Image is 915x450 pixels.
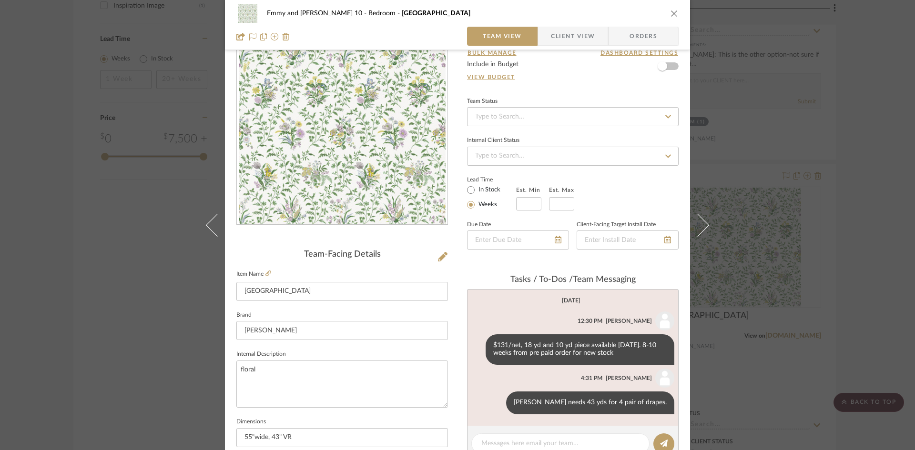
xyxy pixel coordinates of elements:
div: Team Status [467,99,498,104]
div: $131/net, 18 yd and 10 yd piece available [DATE]. 8-10 weeks from pre paid order for new stock [486,334,674,365]
div: Team-Facing Details [236,250,448,260]
div: [DATE] [562,297,580,304]
label: In Stock [477,186,500,194]
label: Lead Time [467,175,516,184]
span: Tasks / To-Dos / [510,275,573,284]
label: Item Name [236,270,271,278]
span: Team View [483,27,522,46]
button: Dashboard Settings [600,49,679,57]
a: View Budget [467,73,679,81]
img: b3c2ebbe-a819-405f-9b25-ce6430c9d504_48x40.jpg [236,4,259,23]
label: Due Date [467,222,491,227]
span: [GEOGRAPHIC_DATA] [402,10,470,17]
span: Bedroom [368,10,402,17]
div: [PERSON_NAME] [606,374,652,382]
input: Enter Install Date [577,230,679,250]
div: team Messaging [467,275,679,285]
img: user_avatar.png [655,311,674,330]
span: Orders [619,27,668,46]
label: Client-Facing Target Install Date [577,222,656,227]
img: b3c2ebbe-a819-405f-9b25-ce6430c9d504_436x436.jpg [239,18,446,225]
img: user_avatar.png [655,369,674,388]
mat-radio-group: Select item type [467,184,516,210]
button: close [670,9,679,18]
div: 0 [237,18,447,225]
label: Est. Min [516,187,540,193]
span: Emmy and [PERSON_NAME] 10 [267,10,368,17]
div: [PERSON_NAME] needs 43 yds for 4 pair of drapes. [506,391,674,414]
input: Enter Due Date [467,230,569,250]
input: Enter Item Name [236,282,448,301]
input: Enter the dimensions of this item [236,428,448,447]
label: Est. Max [549,187,574,193]
input: Type to Search… [467,147,679,166]
div: 4:31 PM [581,374,602,382]
div: 12:30 PM [578,317,602,325]
label: Brand [236,313,252,318]
label: Weeks [477,200,497,209]
img: Remove from project [282,33,290,40]
span: Client View [551,27,595,46]
label: Internal Description [236,352,286,357]
div: Internal Client Status [467,138,519,143]
div: [PERSON_NAME] [606,317,652,325]
button: Bulk Manage [467,49,517,57]
input: Enter Brand [236,321,448,340]
label: Dimensions [236,420,266,424]
input: Type to Search… [467,107,679,126]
